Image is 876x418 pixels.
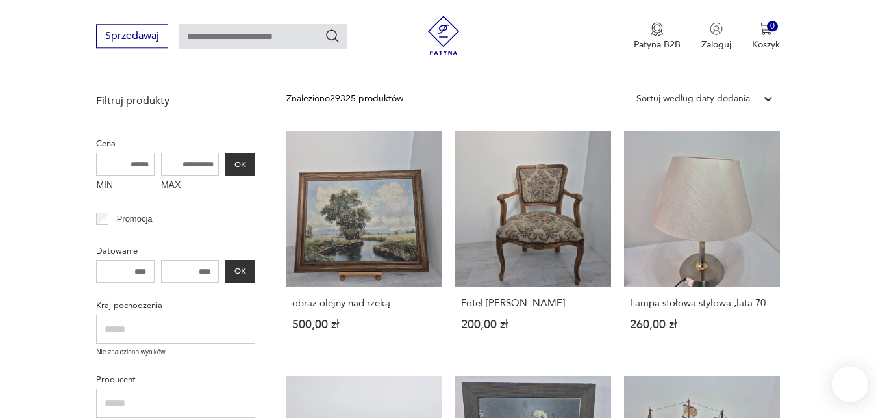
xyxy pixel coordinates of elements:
[117,212,153,226] p: Promocja
[701,22,731,51] button: Zaloguj
[634,38,681,51] p: Patyna B2B
[96,94,255,108] p: Filtruj produkty
[96,176,155,196] label: MIN
[96,372,255,387] p: Producent
[759,22,772,35] img: Ikona koszyka
[96,24,168,48] button: Sprzedawaj
[286,131,442,356] a: obraz olejny nad rzekąobraz olejny nad rzeką500,00 zł
[636,92,750,106] div: Sortuj według daty dodania
[461,298,605,309] h3: Fotel [PERSON_NAME]
[325,28,340,44] button: Szukaj
[96,244,255,258] p: Datowanie
[630,298,774,309] h3: Lampa stołowa stylowa ,lata 70
[286,92,403,106] div: Znaleziono 29325 produktów
[651,22,664,36] img: Ikona medalu
[634,22,681,51] a: Ikona medaluPatyna B2B
[710,22,723,35] img: Ikonka użytkownika
[767,21,778,32] div: 0
[455,131,611,356] a: Fotel ludwik tronFotel [PERSON_NAME]200,00 zł
[461,319,605,330] p: 200,00 zł
[634,22,681,51] button: Patyna B2B
[96,347,255,358] p: Nie znaleziono wyników
[630,319,774,330] p: 260,00 zł
[424,16,463,55] img: Patyna - sklep z meblami i dekoracjami vintage
[96,33,168,42] a: Sprzedawaj
[161,176,219,196] label: MAX
[292,298,436,309] h3: obraz olejny nad rzeką
[832,366,868,402] iframe: Smartsupp widget button
[225,260,255,283] button: OK
[225,153,255,176] button: OK
[96,137,255,151] p: Cena
[752,38,780,51] p: Koszyk
[96,298,255,313] p: Kraj pochodzenia
[701,38,731,51] p: Zaloguj
[292,319,436,330] p: 500,00 zł
[624,131,780,356] a: Lampa stołowa stylowa ,lata 70Lampa stołowa stylowa ,lata 70260,00 zł
[752,22,780,51] button: 0Koszyk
